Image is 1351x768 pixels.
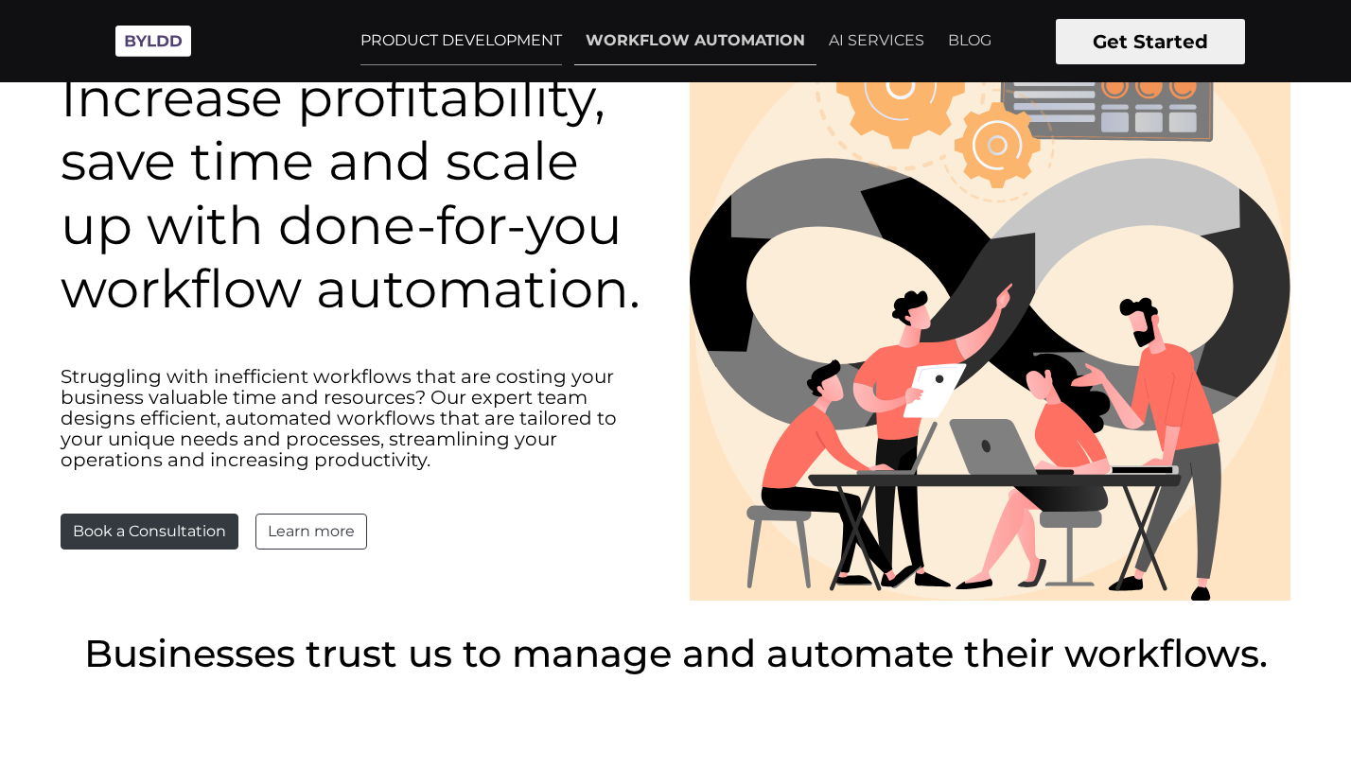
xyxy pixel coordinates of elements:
img: Byldd - Product Development Company [106,15,201,67]
a: PRODUCT DEVELOPMENT [349,17,573,64]
button: Book a Consultation [61,514,238,550]
a: AI SERVICES [817,17,936,64]
a: Learn more [255,514,367,550]
h1: Increase profitability, save time and scale up with done-for-you workflow automation. [61,66,661,321]
a: WORKFLOW AUTOMATION [574,17,816,65]
a: BLOG [937,17,1003,64]
p: Struggling with inefficient workflows that are costing your business valuable time and resources?... [61,366,661,470]
h3: Businesses trust us to manage and automate their workflows. [61,631,1290,676]
button: Get Started [1056,19,1245,64]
